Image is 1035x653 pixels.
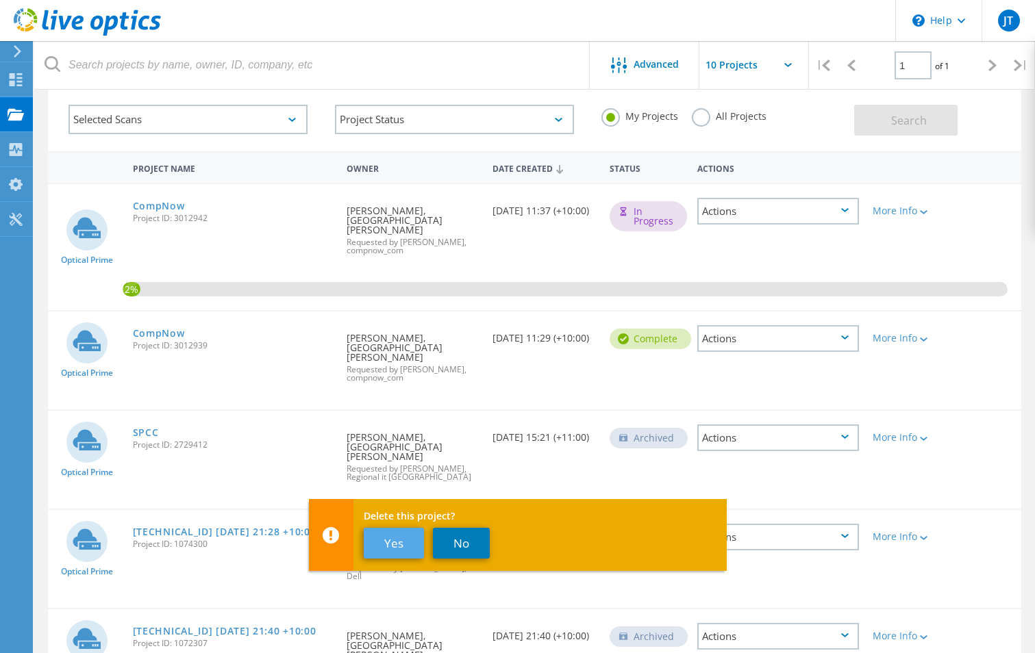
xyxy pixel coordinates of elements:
[486,311,603,357] div: [DATE] 11:29 (+10:00)
[697,623,859,650] div: Actions
[123,282,140,294] span: 2%
[133,214,334,222] span: Project ID: 3012942
[697,524,859,550] div: Actions
[873,333,937,343] div: More Info
[34,41,590,89] input: Search projects by name, owner, ID, company, etc
[133,201,185,211] a: CompNow
[133,329,185,338] a: CompNow
[486,155,603,181] div: Date Created
[126,155,340,180] div: Project Name
[854,105,958,136] button: Search
[364,528,424,559] button: Yes
[61,567,113,576] span: Optical Prime
[1003,15,1013,26] span: JT
[133,342,334,350] span: Project ID: 3012939
[610,201,687,231] div: In Progress
[133,639,334,648] span: Project ID: 1072307
[873,206,937,216] div: More Info
[935,60,949,72] span: of 1
[601,108,678,121] label: My Projects
[873,631,937,641] div: More Info
[61,369,113,377] span: Optical Prime
[347,366,479,382] span: Requested by [PERSON_NAME], compnow_com
[912,14,925,27] svg: \n
[692,108,766,121] label: All Projects
[68,105,308,134] div: Selected Scans
[340,411,486,495] div: [PERSON_NAME], [GEOGRAPHIC_DATA][PERSON_NAME]
[634,60,679,69] span: Advanced
[697,198,859,225] div: Actions
[347,564,479,580] span: Requested by [PERSON_NAME], Dell
[690,155,866,180] div: Actions
[133,626,316,636] a: [TECHNICAL_ID] [DATE] 21:40 +10:00
[340,311,486,396] div: [PERSON_NAME], [GEOGRAPHIC_DATA][PERSON_NAME]
[809,41,837,90] div: |
[347,238,479,255] span: Requested by [PERSON_NAME], compnow_com
[14,29,161,38] a: Live Optics Dashboard
[610,329,691,349] div: Complete
[347,465,479,481] span: Requested by [PERSON_NAME], Regional it [GEOGRAPHIC_DATA]
[603,155,690,180] div: Status
[697,424,859,451] div: Actions
[891,113,927,128] span: Search
[335,105,574,134] div: Project Status
[433,528,490,559] button: No
[340,155,486,180] div: Owner
[133,441,334,449] span: Project ID: 2729412
[610,428,688,448] div: Archived
[61,468,113,476] span: Optical Prime
[486,184,603,229] div: [DATE] 11:37 (+10:00)
[133,540,334,548] span: Project ID: 1074300
[61,256,113,264] span: Optical Prime
[133,428,159,437] a: SPCC
[133,527,316,537] a: [TECHNICAL_ID] [DATE] 21:28 +10:00
[873,532,937,541] div: More Info
[610,626,688,647] div: Archived
[873,433,937,442] div: More Info
[697,325,859,352] div: Actions
[1007,41,1035,90] div: |
[486,411,603,456] div: [DATE] 15:21 (+11:00)
[364,511,714,521] span: Delete this project?
[340,184,486,268] div: [PERSON_NAME], [GEOGRAPHIC_DATA][PERSON_NAME]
